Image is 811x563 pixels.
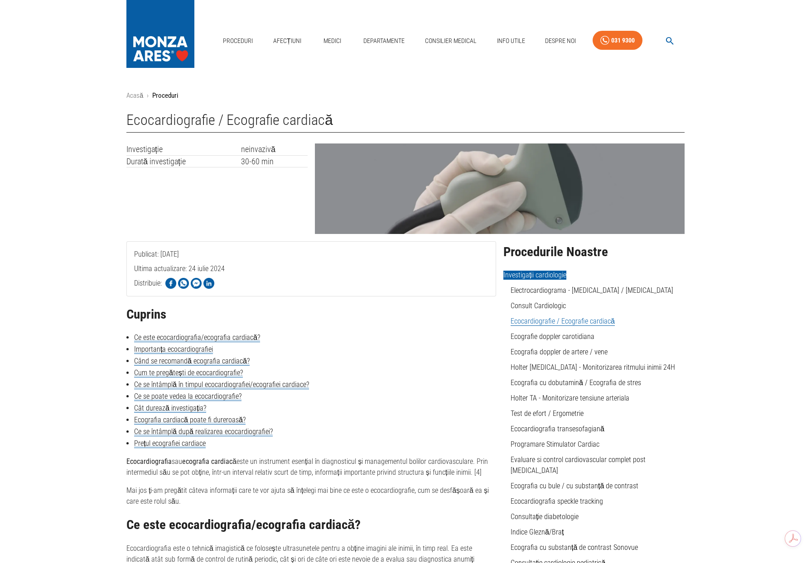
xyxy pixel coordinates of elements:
[134,392,241,401] a: Ce se poate vedea la ecocardiografie?
[503,271,566,280] span: Investigații cardiologie
[511,301,566,310] a: Consult Cardiologic
[203,278,214,289] img: Share on LinkedIn
[126,155,241,167] td: Durată investigație
[219,32,256,50] a: Proceduri
[318,32,347,50] a: Medici
[270,32,305,50] a: Afecțiuni
[511,425,604,433] a: Ecocardiografia transesofagiană
[134,439,206,448] a: Prețul ecografiei cardiace
[182,457,237,466] strong: ecografia cardiacă
[511,363,675,372] a: Holter [MEDICAL_DATA] - Monitorizarea ritmului inimii 24H
[593,31,642,50] a: 031 9300
[511,394,629,402] a: Holter TA - Monitorizare tensiune arteriala
[134,404,206,413] a: Cât durează investigația?
[511,378,641,387] a: Ecografia cu dobutamină / Ecografia de stres
[126,307,496,322] h2: Cuprins
[511,286,673,295] a: Electrocardiograma - [MEDICAL_DATA] / [MEDICAL_DATA]
[152,91,178,101] p: Proceduri
[134,415,246,425] a: Ecografia cardiacă poate fi dureroasă?
[126,518,496,532] h2: Ce este ecocardiografia/ecografia cardiacă?
[134,278,162,289] p: Distribuie:
[191,278,202,289] img: Share on Facebook Messenger
[165,278,176,289] img: Share on Facebook
[511,512,579,521] a: Consultație diabetologie
[134,368,243,377] a: Cum te pregătești de ecocardiografie?
[126,112,685,133] h1: Ecocardiografie / Ecografie cardiacă
[511,440,599,448] a: Programare Stimulator Cardiac
[241,155,308,167] td: 30-60 min
[134,380,309,389] a: Ce se întâmplă în timpul ecocardiografiei/ecografiei cardiace?
[511,332,594,341] a: Ecografie doppler carotidiana
[134,345,213,354] a: Importanța ecocardiografiei
[541,32,579,50] a: Despre Noi
[421,32,480,50] a: Consilier Medical
[493,32,529,50] a: Info Utile
[134,357,250,366] a: Când se recomandă ecografia cardiacă?
[511,455,646,475] a: Evaluare si control cardiovascular complet post [MEDICAL_DATA]
[147,91,149,101] li: ›
[126,143,241,155] td: Investigație
[511,528,564,536] a: Indice Gleznă/Braț
[134,264,225,309] span: Ultima actualizare: 24 iulie 2024
[511,348,608,356] a: Ecografia doppler de artere / vene
[241,143,308,155] td: neinvazivă
[134,333,260,342] a: Ce este ecocardiografia/ecografia cardiacă?
[126,91,685,101] nav: breadcrumb
[511,409,584,418] a: Test de efort / Ergometrie
[360,32,408,50] a: Departamente
[511,482,638,490] a: Ecografia cu bule / cu substanță de contrast
[315,143,685,234] img: Ecocardiografie - Ecografie cardiaca | MONZA ARES
[134,250,179,295] span: Publicat: [DATE]
[134,427,273,436] a: Ce se întâmplă după realizarea ecocardiografiei?
[126,485,496,507] p: Mai jos ți-am pregătit câteva informații care te vor ajuta să înțelegi mai bine ce este o ecocard...
[126,456,496,478] p: sau este un instrument esențial în diagnosticul și managementul bolilor cardiovasculare. Prin int...
[503,245,685,259] h2: Procedurile Noastre
[126,457,172,466] strong: Ecocardiografia
[511,497,603,506] a: Ecocardiografia speckle tracking
[611,35,635,46] div: 031 9300
[511,317,615,326] a: Ecocardiografie / Ecografie cardiacă
[126,91,143,100] a: Acasă
[511,543,638,552] a: Ecografia cu substanță de contrast Sonovue
[178,278,189,289] img: Share on WhatsApp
